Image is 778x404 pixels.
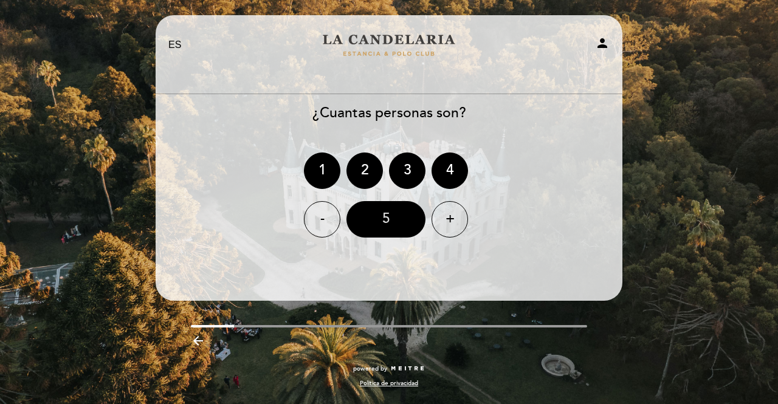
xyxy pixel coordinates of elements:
div: 3 [389,152,425,189]
button: person [595,36,610,55]
div: 1 [304,152,340,189]
a: LA CANDELARIA [313,29,465,62]
div: 5 [346,201,425,238]
img: MEITRE [390,366,425,372]
a: powered by [353,365,425,373]
a: Política de privacidad [360,379,418,388]
div: ¿Cuantas personas son? [155,103,623,123]
div: 4 [432,152,468,189]
span: powered by [353,365,387,373]
div: - [304,201,340,238]
i: arrow_backward [191,334,205,348]
div: 2 [346,152,383,189]
div: + [432,201,468,238]
i: person [595,36,610,50]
